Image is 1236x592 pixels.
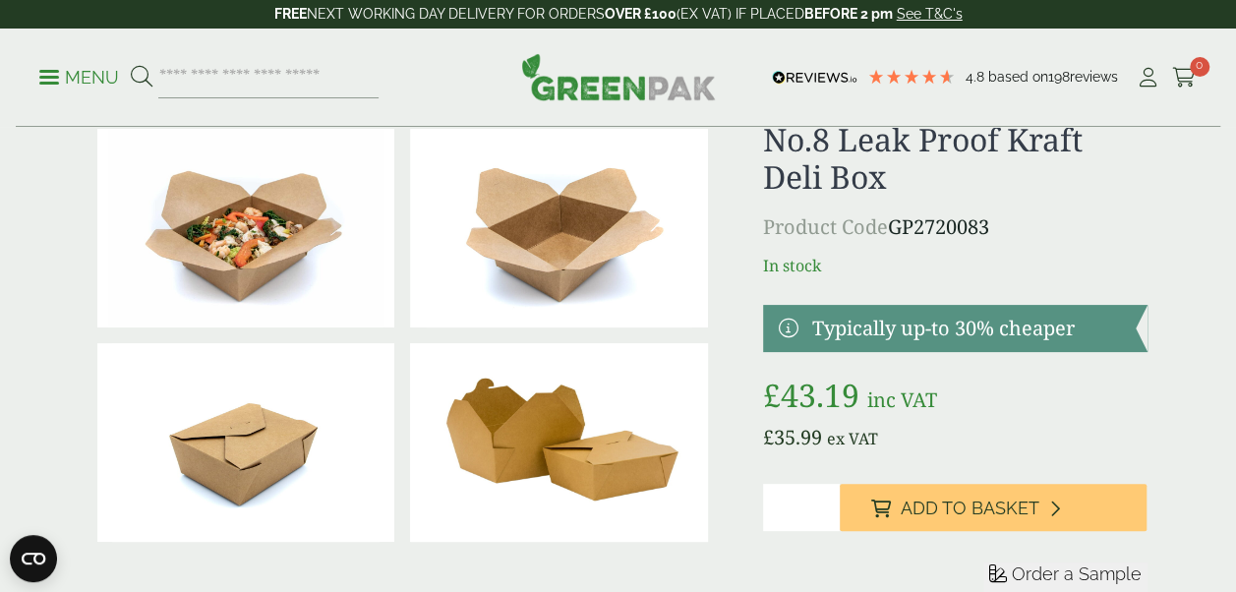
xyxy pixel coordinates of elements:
[897,6,963,22] a: See T&C's
[1172,63,1197,92] a: 0
[763,424,822,450] bdi: 35.99
[39,66,119,89] p: Menu
[1048,69,1070,85] span: 198
[763,424,774,450] span: £
[763,254,1148,277] p: In stock
[966,69,988,85] span: 4.8
[274,6,307,22] strong: FREE
[605,6,677,22] strong: OVER £100
[763,213,888,240] span: Product Code
[840,484,1148,531] button: Add to Basket
[521,53,716,100] img: GreenPak Supplies
[10,535,57,582] button: Open CMP widget
[827,428,878,449] span: ex VAT
[804,6,893,22] strong: BEFORE 2 pm
[39,66,119,86] a: Menu
[988,69,1048,85] span: Based on
[901,498,1039,519] span: Add to Basket
[410,129,708,327] img: Deli Box No8 Open
[97,343,395,542] img: Deli Box No8 Closed
[1070,69,1118,85] span: reviews
[763,121,1148,197] h1: No.8 Leak Proof Kraft Deli Box
[772,71,857,85] img: REVIEWS.io
[763,374,859,416] bdi: 43.19
[410,343,708,542] img: No.8 Leak Proof Kraft Deli Box Full Case Of 0
[1012,563,1142,584] span: Order a Sample
[763,374,781,416] span: £
[1190,57,1209,77] span: 0
[763,212,1148,242] p: GP2720083
[1172,68,1197,88] i: Cart
[867,68,956,86] div: 4.79 Stars
[867,386,937,413] span: inc VAT
[1136,68,1160,88] i: My Account
[97,129,395,327] img: No 8 Deli Box With Prawn Chicken Stir Fry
